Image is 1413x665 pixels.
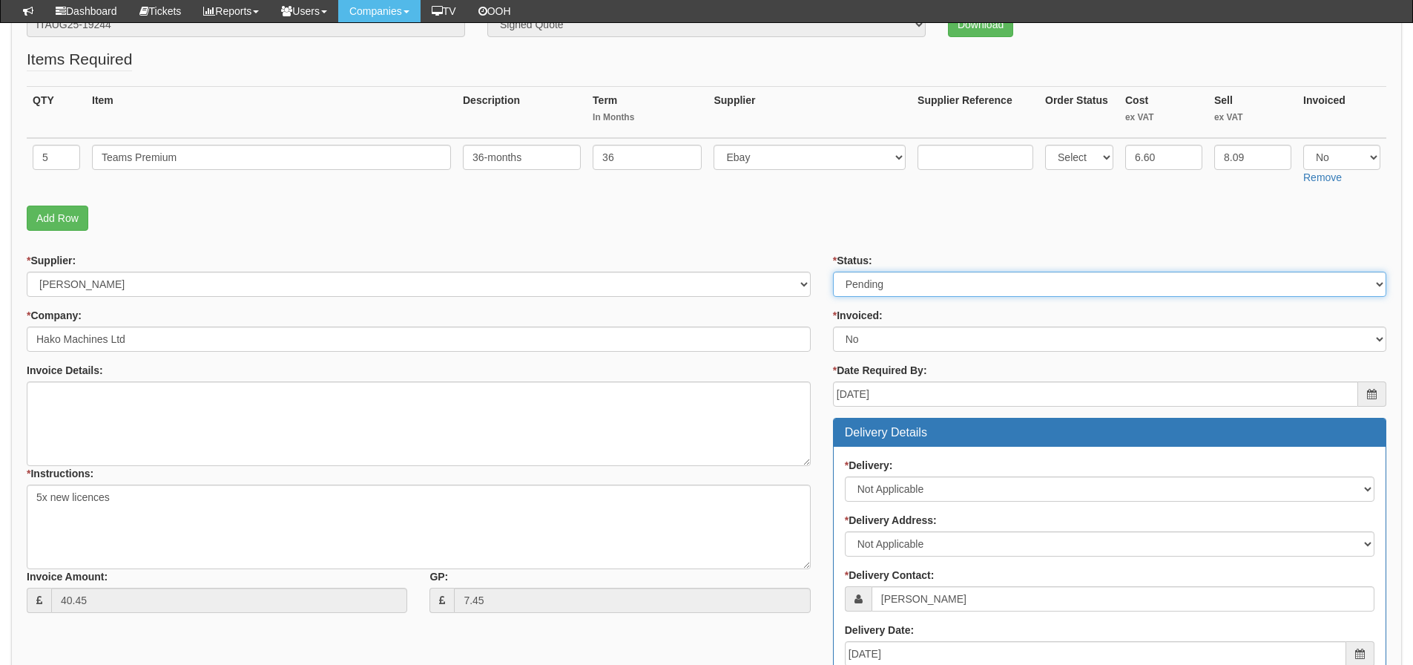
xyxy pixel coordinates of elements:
label: Status: [833,253,872,268]
th: Item [86,86,457,138]
label: GP: [429,569,448,584]
th: Supplier [708,86,912,138]
label: Supplier: [27,253,76,268]
th: Term [587,86,708,138]
label: Instructions: [27,466,93,481]
small: In Months [593,111,702,124]
label: Delivery: [845,458,893,473]
th: Sell [1208,86,1297,138]
label: Invoice Details: [27,363,103,378]
small: ex VAT [1125,111,1202,124]
legend: Items Required [27,48,132,71]
th: Cost [1119,86,1208,138]
label: Delivery Date: [845,623,914,638]
h3: Delivery Details [845,426,1374,439]
label: Invoiced: [833,308,883,323]
th: QTY [27,86,86,138]
label: Company: [27,308,82,323]
a: Remove [1303,171,1342,183]
a: Add Row [27,206,88,231]
th: Order Status [1039,86,1119,138]
textarea: 5x new licences [27,485,811,569]
small: ex VAT [1214,111,1291,124]
th: Invoiced [1297,86,1386,138]
th: Supplier Reference [912,86,1039,138]
label: Delivery Contact: [845,568,935,583]
a: Download [948,12,1013,37]
label: Delivery Address: [845,513,937,528]
th: Description [457,86,587,138]
label: Date Required By: [833,363,927,378]
label: Invoice Amount: [27,569,108,584]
